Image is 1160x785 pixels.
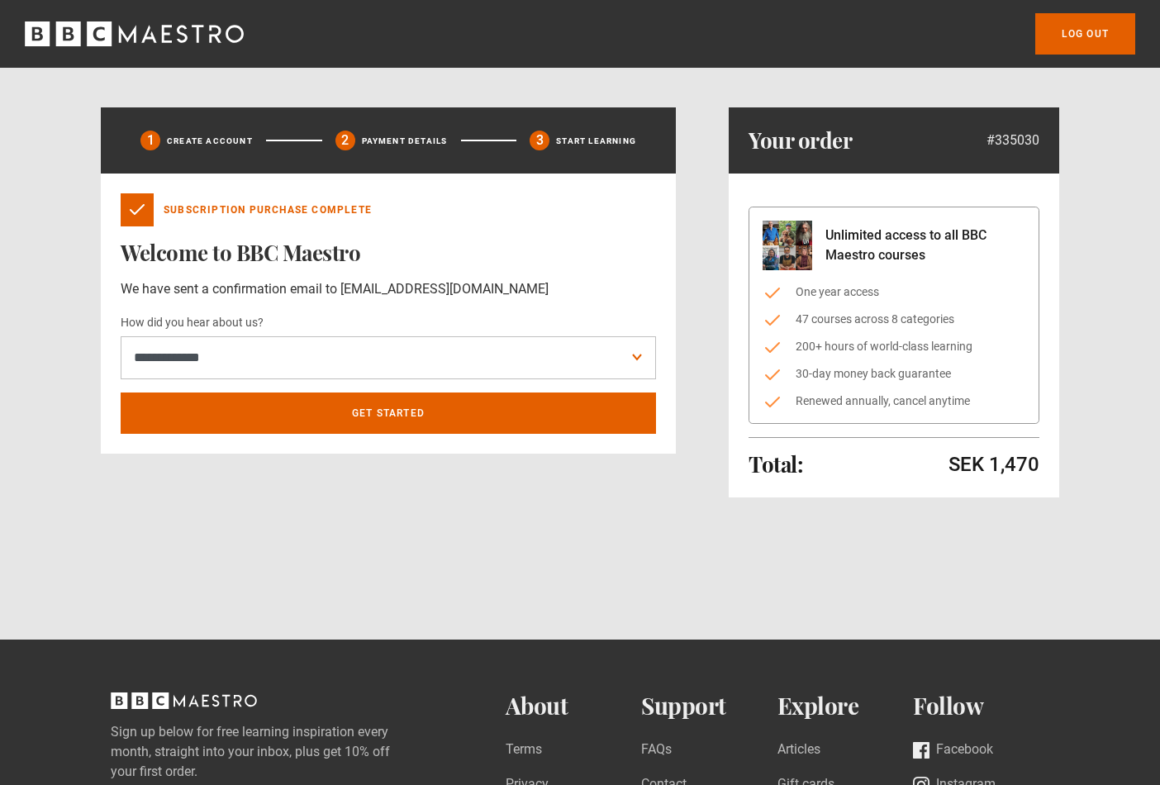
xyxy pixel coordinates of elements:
[121,392,656,434] a: Get Started
[25,21,244,46] svg: BBC Maestro
[111,692,257,709] svg: BBC Maestro, back to top
[121,313,264,333] label: How did you hear about us?
[913,692,1049,720] h2: Follow
[335,131,355,150] div: 2
[763,365,1025,383] li: 30-day money back guarantee
[164,202,372,217] p: Subscription Purchase Complete
[362,135,448,147] p: Payment details
[777,692,914,720] h2: Explore
[530,131,549,150] div: 3
[506,692,642,720] h2: About
[167,135,253,147] p: Create Account
[948,451,1039,478] p: SEK 1,470
[913,740,993,762] a: Facebook
[777,740,820,762] a: Articles
[111,722,440,782] label: Sign up below for free learning inspiration every month, straight into your inbox, plus get 10% o...
[763,283,1025,301] li: One year access
[1035,13,1135,55] a: Log out
[763,392,1025,410] li: Renewed annually, cancel anytime
[641,692,777,720] h2: Support
[749,127,852,154] h1: Your order
[506,740,542,762] a: Terms
[763,311,1025,328] li: 47 courses across 8 categories
[111,698,257,714] a: BBC Maestro, back to top
[556,135,636,147] p: Start learning
[140,131,160,150] div: 1
[749,451,803,478] h2: Total:
[641,740,672,762] a: FAQs
[986,131,1039,150] p: #335030
[121,279,656,299] p: We have sent a confirmation email to [EMAIL_ADDRESS][DOMAIN_NAME]
[763,338,1025,355] li: 200+ hours of world-class learning
[825,226,1025,265] p: Unlimited access to all BBC Maestro courses
[121,240,656,266] h1: Welcome to BBC Maestro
